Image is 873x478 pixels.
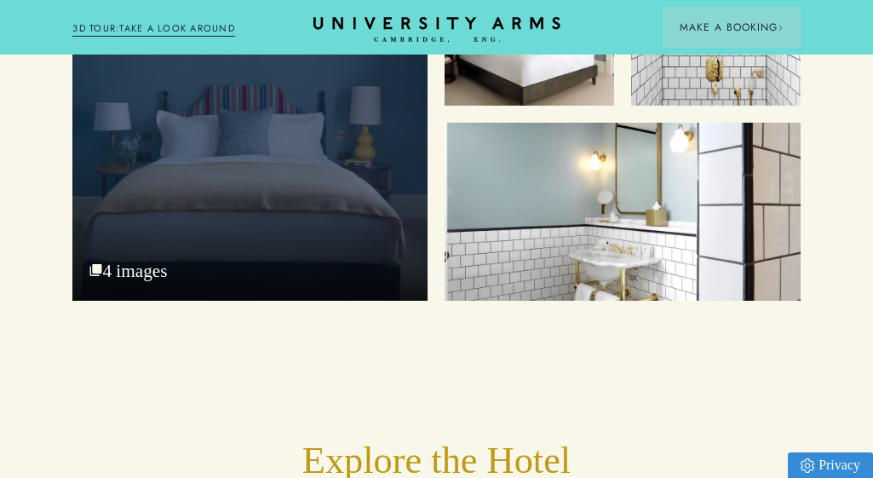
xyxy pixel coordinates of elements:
[313,17,560,43] a: Home
[801,458,814,473] img: Privacy
[788,452,873,478] a: Privacy
[72,21,235,37] a: 3D TOUR:TAKE A LOOK AROUND
[663,7,801,48] button: Make a BookingArrow icon
[778,25,784,31] img: Arrow icon
[680,20,784,35] span: Make a Booking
